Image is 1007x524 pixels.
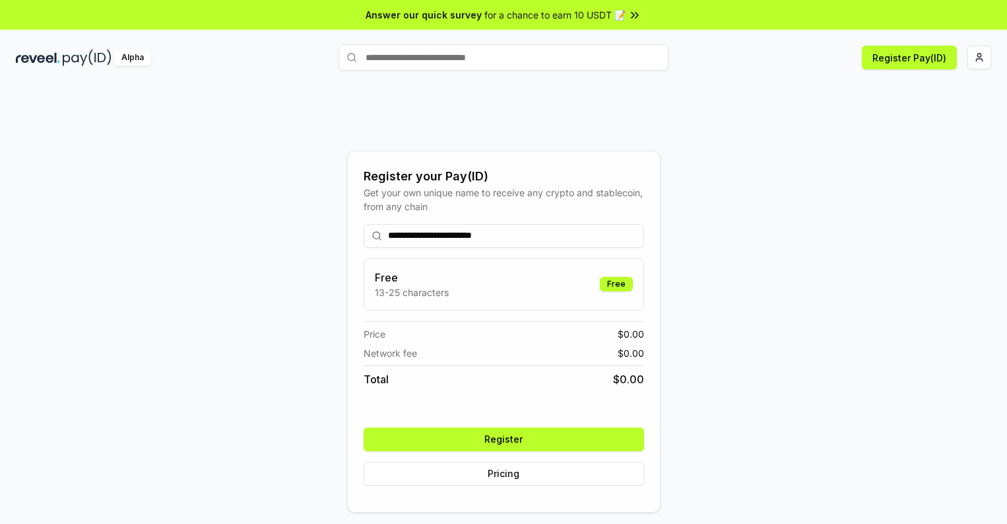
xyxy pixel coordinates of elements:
[63,50,112,66] img: pay_id
[862,46,957,69] button: Register Pay(ID)
[375,285,449,299] p: 13-25 characters
[364,462,644,486] button: Pricing
[484,8,626,22] span: for a chance to earn 10 USDT 📝
[364,327,385,341] span: Price
[364,167,644,186] div: Register your Pay(ID)
[600,277,633,291] div: Free
[364,428,644,451] button: Register
[114,50,151,66] div: Alpha
[364,186,644,213] div: Get your own unique name to receive any crypto and stablecoin, from any chain
[618,327,644,341] span: $ 0.00
[375,270,449,285] h3: Free
[366,8,482,22] span: Answer our quick survey
[364,346,417,360] span: Network fee
[613,371,644,387] span: $ 0.00
[364,371,389,387] span: Total
[16,50,60,66] img: reveel_dark
[618,346,644,360] span: $ 0.00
